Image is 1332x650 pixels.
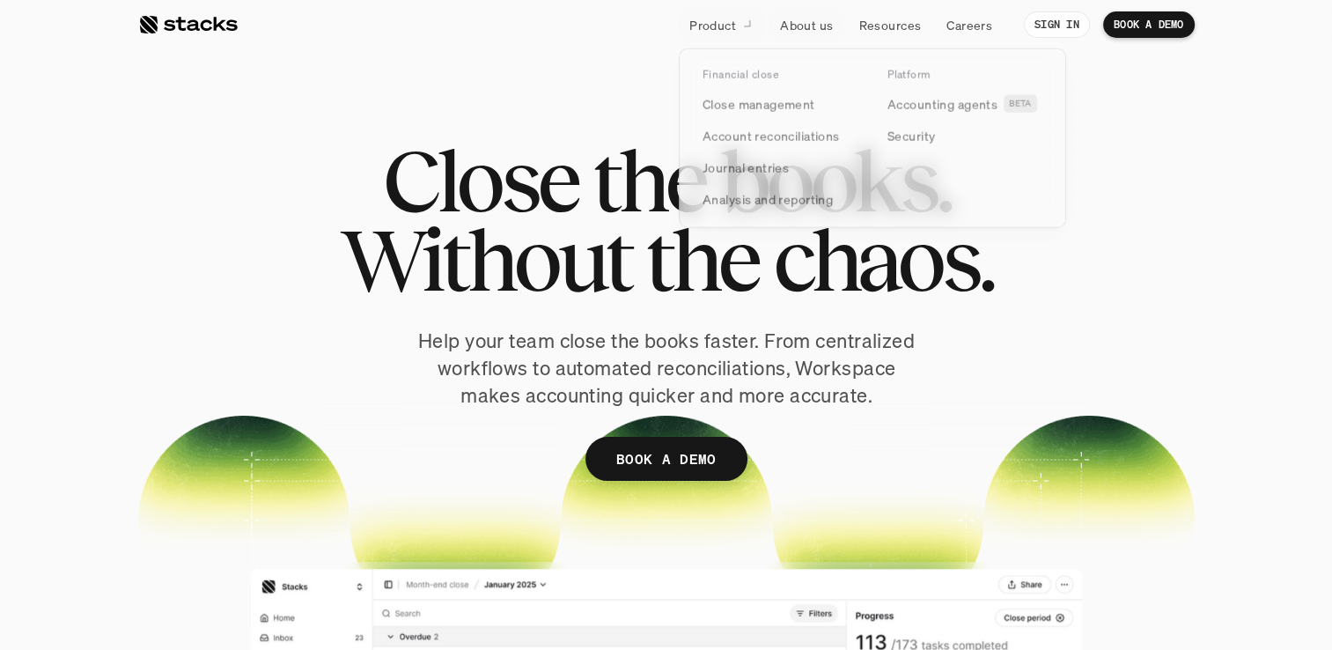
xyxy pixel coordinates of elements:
p: Security [887,127,935,145]
p: Financial close [703,69,778,81]
a: Journal entries [692,151,868,183]
a: Privacy Policy [208,336,285,348]
span: Without [340,220,630,299]
a: Resources [848,9,931,41]
a: Account reconciliations [692,120,868,151]
p: BOOK A DEMO [616,447,717,472]
p: BOOK A DEMO [1114,18,1184,31]
span: Close [382,141,577,220]
p: Platform [887,69,931,81]
a: Careers [936,9,1003,41]
a: BOOK A DEMO [585,437,747,481]
p: SIGN IN [1034,18,1079,31]
a: SIGN IN [1024,11,1090,38]
a: Accounting agentsBETA [877,88,1053,120]
p: About us [780,16,833,34]
p: Analysis and reporting [703,190,833,209]
p: Product [689,16,736,34]
p: Help your team close the books faster. From centralized workflows to automated reconciliations, W... [411,328,922,409]
p: Resources [858,16,921,34]
a: Analysis and reporting [692,183,868,215]
a: BOOK A DEMO [1103,11,1195,38]
span: the [645,220,758,299]
p: Close management [703,95,815,114]
a: Security [877,120,1053,151]
p: Careers [946,16,992,34]
p: Accounting agents [887,95,997,114]
span: chaos. [773,220,993,299]
p: Journal entries [703,159,789,177]
p: Account reconciliations [703,127,840,145]
a: About us [769,9,843,41]
span: the [592,141,704,220]
h2: BETA [1009,99,1032,109]
a: Close management [692,88,868,120]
